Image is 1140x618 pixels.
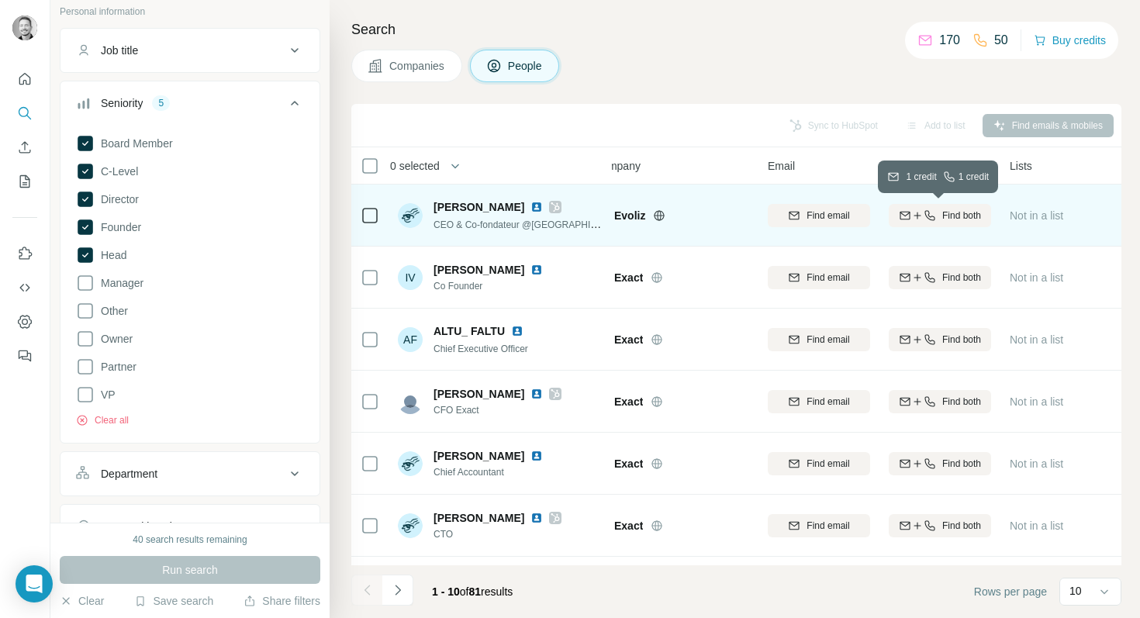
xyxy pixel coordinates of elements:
[434,279,561,293] span: Co Founder
[469,585,482,598] span: 81
[101,43,138,58] div: Job title
[60,508,320,545] button: Personal location
[60,455,320,492] button: Department
[768,390,870,413] button: Find email
[994,31,1008,50] p: 50
[434,448,524,464] span: [PERSON_NAME]
[807,209,849,223] span: Find email
[942,333,981,347] span: Find both
[614,208,645,223] span: Evoliz
[152,96,170,110] div: 5
[60,32,320,69] button: Job title
[942,395,981,409] span: Find both
[530,264,543,276] img: LinkedIn logo
[434,344,528,354] span: Chief Executive Officer
[432,585,460,598] span: 1 - 10
[768,452,870,475] button: Find email
[95,275,143,291] span: Manager
[244,593,320,609] button: Share filters
[12,308,37,336] button: Dashboard
[768,204,870,227] button: Find email
[1010,333,1063,346] span: Not in a list
[434,262,524,278] span: [PERSON_NAME]
[614,518,643,533] span: Exact
[133,533,247,547] div: 40 search results remaining
[95,303,128,319] span: Other
[889,204,991,227] button: Find both
[807,519,849,533] span: Find email
[12,99,37,127] button: Search
[12,240,37,268] button: Use Surfe on LinkedIn
[101,466,157,482] div: Department
[889,514,991,537] button: Find both
[16,565,53,602] div: Open Intercom Messenger
[12,16,37,40] img: Avatar
[95,192,139,207] span: Director
[889,390,991,413] button: Find both
[134,593,213,609] button: Save search
[12,274,37,302] button: Use Surfe API
[768,266,870,289] button: Find email
[432,585,513,598] span: results
[889,328,991,351] button: Find both
[807,333,849,347] span: Find email
[101,519,184,534] div: Personal location
[60,593,104,609] button: Clear
[434,527,561,541] span: CTO
[1034,29,1106,51] button: Buy credits
[434,218,628,230] span: CEO & Co-fondateur @[GEOGRAPHIC_DATA]
[594,158,641,174] span: Company
[939,31,960,50] p: 170
[398,389,423,414] img: Avatar
[511,325,523,337] img: LinkedIn logo
[95,164,138,179] span: C-Level
[95,136,173,151] span: Board Member
[95,331,133,347] span: Owner
[1010,520,1063,532] span: Not in a list
[974,584,1047,599] span: Rows per page
[95,387,116,402] span: VP
[768,328,870,351] button: Find email
[889,452,991,475] button: Find both
[1069,583,1082,599] p: 10
[768,158,795,174] span: Email
[1010,271,1063,284] span: Not in a list
[434,512,524,524] span: [PERSON_NAME]
[76,413,129,427] button: Clear all
[942,271,981,285] span: Find both
[389,58,446,74] span: Companies
[530,201,543,213] img: LinkedIn logo
[95,247,126,263] span: Head
[434,386,524,402] span: [PERSON_NAME]
[530,450,543,462] img: LinkedIn logo
[398,203,423,228] img: Avatar
[60,5,320,19] p: Personal information
[807,457,849,471] span: Find email
[12,133,37,161] button: Enrich CSV
[1010,158,1032,174] span: Lists
[460,585,469,598] span: of
[434,465,561,479] span: Chief Accountant
[807,395,849,409] span: Find email
[398,265,423,290] div: IV
[942,209,981,223] span: Find both
[942,457,981,471] span: Find both
[1010,395,1063,408] span: Not in a list
[530,388,543,400] img: LinkedIn logo
[942,519,981,533] span: Find both
[889,158,921,174] span: Mobile
[889,266,991,289] button: Find both
[614,270,643,285] span: Exact
[508,58,544,74] span: People
[530,512,543,524] img: LinkedIn logo
[12,342,37,370] button: Feedback
[382,575,413,606] button: Navigate to next page
[351,19,1121,40] h4: Search
[101,95,143,111] div: Seniority
[614,332,643,347] span: Exact
[1010,457,1063,470] span: Not in a list
[614,394,643,409] span: Exact
[12,167,37,195] button: My lists
[807,271,849,285] span: Find email
[398,451,423,476] img: Avatar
